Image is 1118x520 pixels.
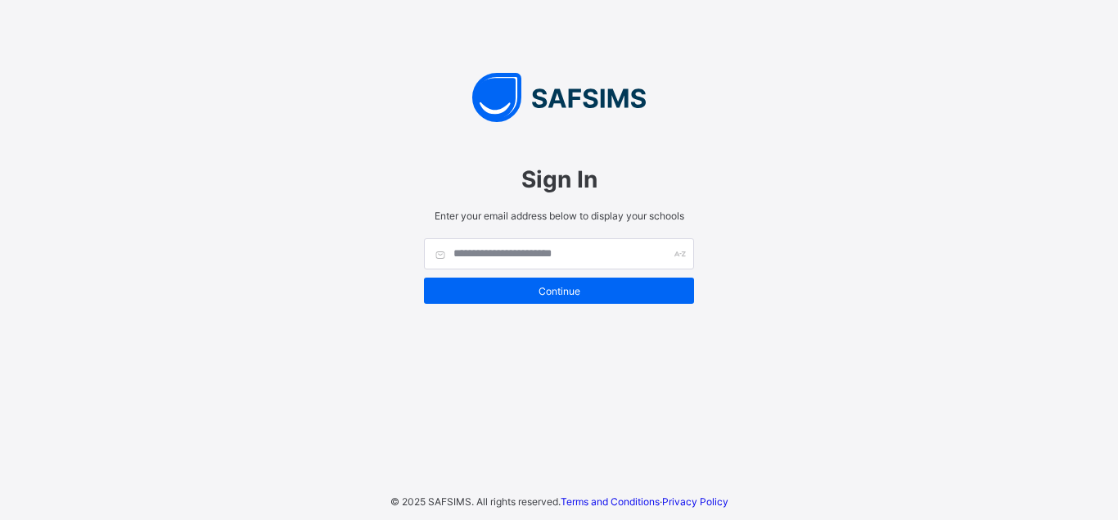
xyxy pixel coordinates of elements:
[561,495,660,508] a: Terms and Conditions
[424,165,694,193] span: Sign In
[424,210,694,222] span: Enter your email address below to display your schools
[436,285,682,297] span: Continue
[561,495,728,508] span: ·
[390,495,561,508] span: © 2025 SAFSIMS. All rights reserved.
[662,495,728,508] a: Privacy Policy
[408,73,710,122] img: SAFSIMS Logo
